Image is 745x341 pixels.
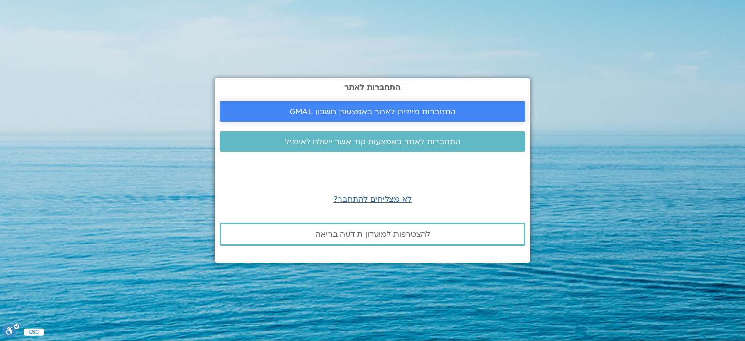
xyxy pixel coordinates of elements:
[220,101,525,122] a: התחברות מיידית לאתר באמצעות חשבון GMAIL
[315,230,430,239] span: להצטרפות למועדון תודעה בריאה
[220,223,525,246] a: להצטרפות למועדון תודעה בריאה
[333,194,412,205] a: לא מצליחים להתחבר?
[290,107,456,116] span: התחברות מיידית לאתר באמצעות חשבון GMAIL
[285,137,461,146] span: התחברות לאתר באמצעות קוד אשר יישלח לאימייל
[220,83,525,92] h2: התחברות לאתר
[220,131,525,152] a: התחברות לאתר באמצעות קוד אשר יישלח לאימייל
